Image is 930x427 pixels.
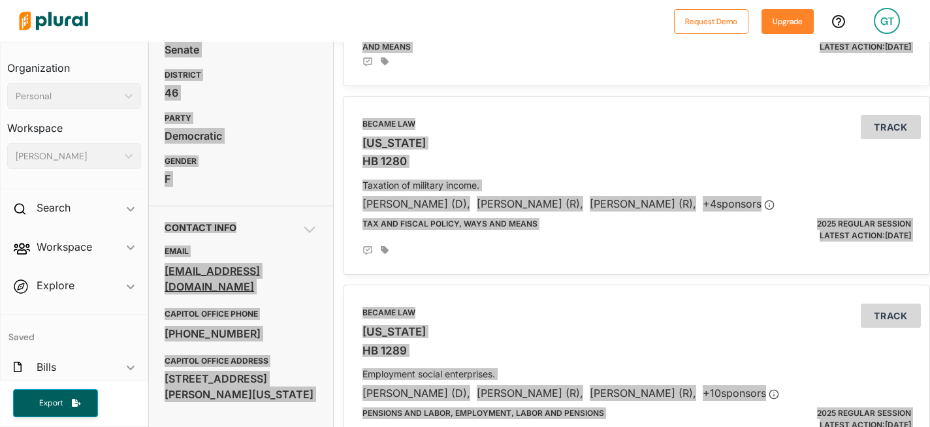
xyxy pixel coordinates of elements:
span: [PERSON_NAME] (R), [477,197,583,210]
span: [PERSON_NAME] (R), [477,387,583,400]
div: GT [874,8,900,34]
div: Add tags [381,57,389,66]
h3: DISTRICT [165,67,317,83]
span: [PERSON_NAME] (D), [362,387,470,400]
h2: Workspace [37,240,92,254]
h3: Workspace [7,109,141,138]
span: 2025 Regular Session [817,408,911,418]
span: + 4 sponsor s [703,197,775,210]
button: Upgrade [762,9,814,34]
h3: EMAIL [165,244,317,259]
div: Latest Action: [DATE] [731,218,921,242]
span: Tax and Fiscal Policy, Ways and Means [362,219,537,229]
h4: Employment social enterprises. [362,362,911,380]
div: Add Position Statement [362,57,373,67]
a: Upgrade [762,14,814,28]
h2: Search [37,200,71,215]
button: Track [861,304,921,328]
div: Add tags [381,245,389,255]
div: Personal [16,89,120,103]
a: Request Demo [674,14,748,28]
h3: HB 1280 [362,155,911,168]
h3: PARTY [165,110,317,126]
span: Export [30,398,72,409]
span: [PERSON_NAME] (R), [590,197,696,210]
div: [STREET_ADDRESS][PERSON_NAME][US_STATE] [165,369,317,404]
span: [PERSON_NAME] (D), [362,197,470,210]
span: Contact Info [165,222,236,233]
h3: CAPITOL OFFICE ADDRESS [165,353,317,369]
div: Senate [165,40,317,59]
div: Became Law [362,307,911,319]
button: Request Demo [674,9,748,34]
span: + 10 sponsor s [703,387,779,400]
h4: Saved [1,315,148,347]
button: Export [13,389,98,417]
h3: CAPITOL OFFICE PHONE [165,306,317,322]
span: 2025 Regular Session [817,219,911,229]
h3: HB 1289 [362,344,911,357]
span: [PERSON_NAME] (R), [590,387,696,400]
h3: [US_STATE] [362,136,911,150]
span: Pensions and Labor, Employment, Labor and Pensions [362,408,604,418]
h4: Taxation of military income. [362,174,911,191]
div: Add Position Statement [362,245,373,256]
h3: Organization [7,49,141,78]
div: [PERSON_NAME] [16,150,120,163]
h3: GENDER [165,153,317,169]
div: 46 [165,83,317,103]
div: Democratic [165,126,317,146]
button: Track [861,115,921,139]
div: F [165,169,317,189]
span: Appropriations, Pensions and Labor, Employment, Labor and Pensions, Ways and Means [362,30,706,52]
h3: [US_STATE] [362,325,911,338]
a: [EMAIL_ADDRESS][DOMAIN_NAME] [165,261,317,296]
a: GT [863,3,910,39]
div: Became Law [362,118,911,130]
a: [PHONE_NUMBER] [165,324,317,343]
h2: Bills [37,360,56,374]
